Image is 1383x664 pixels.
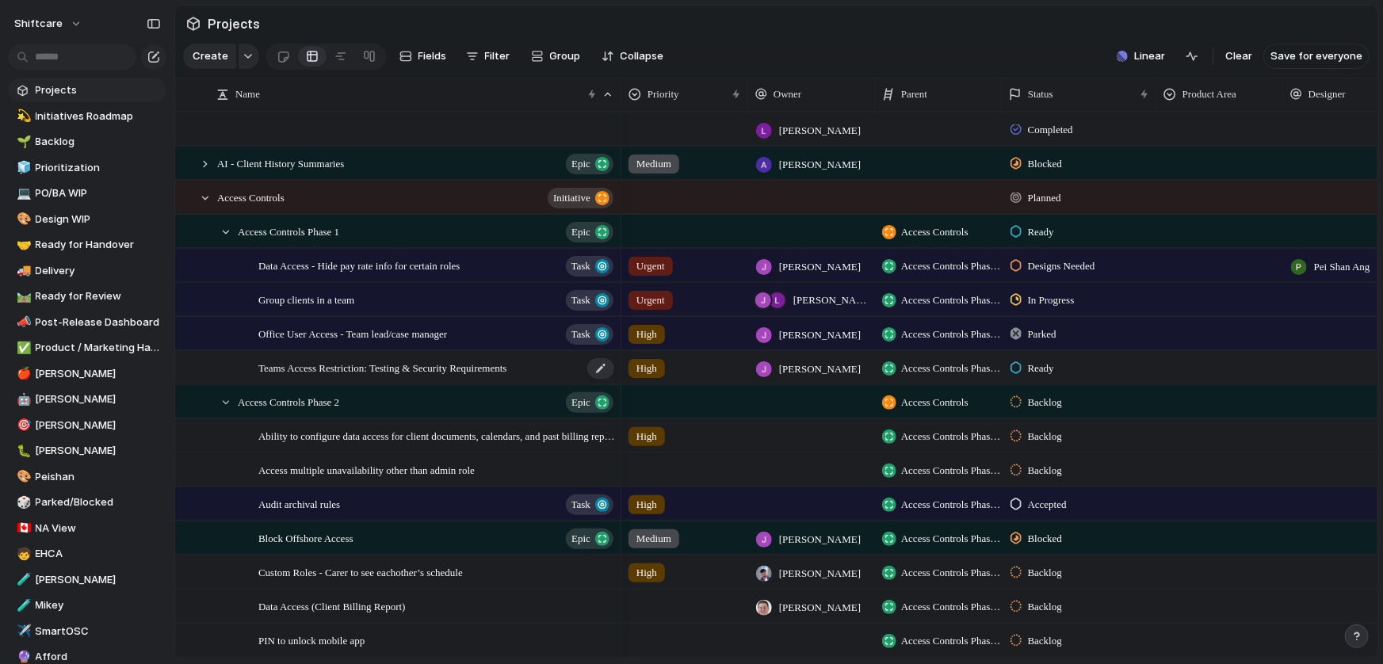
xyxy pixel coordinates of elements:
span: [PERSON_NAME] , [PERSON_NAME] [793,292,868,308]
span: [PERSON_NAME] [36,418,161,433]
span: Medium [636,156,671,172]
a: 🇨🇦NA View [8,517,166,540]
span: High [636,326,657,342]
span: Peishan [36,469,161,485]
span: [PERSON_NAME] [36,572,161,588]
button: Task [566,494,613,515]
span: Status [1028,86,1053,102]
span: Ready [1028,361,1054,376]
span: Task [571,289,590,311]
div: 🌱 [17,133,28,151]
span: Access Controls Phase 2 [901,633,1001,649]
div: 🎯[PERSON_NAME] [8,414,166,437]
span: initiative [553,187,590,209]
span: AI - Client History Summaries [217,154,344,172]
div: ✅Product / Marketing Handover [8,336,166,360]
span: [PERSON_NAME] [779,566,861,582]
span: Delivery [36,263,161,279]
span: Task [571,494,590,516]
span: Name [235,86,260,102]
span: Accepted [1028,497,1067,513]
button: 🧪 [14,597,30,613]
button: Create [183,44,236,69]
button: 📣 [14,315,30,330]
span: Blocked [1028,531,1062,547]
span: Task [571,323,590,345]
a: 🧪Mikey [8,593,166,617]
span: [PERSON_NAME] [779,157,861,173]
span: Backlog [1028,565,1062,581]
button: shiftcare [7,11,90,36]
span: [PERSON_NAME] [779,361,861,377]
div: 🧊 [17,158,28,177]
span: [PERSON_NAME] [779,327,861,343]
span: PO/BA WIP [36,185,161,201]
span: [PERSON_NAME] [36,366,161,382]
div: 🍎 [17,364,28,383]
div: 🤝 [17,236,28,254]
div: 🤖[PERSON_NAME] [8,387,166,411]
span: Access Controls Phase 2 [901,531,1001,547]
a: ✈️SmartOSC [8,620,166,643]
span: Backlog [36,134,161,150]
a: Projects [8,78,166,102]
div: 💻PO/BA WIP [8,181,166,205]
span: Backlog [1028,429,1062,445]
button: Epic [566,154,613,174]
div: 🐛 [17,442,28,460]
span: Priority [648,86,679,102]
button: ✈️ [14,624,30,639]
span: Urgent [636,292,665,308]
button: Filter [460,44,517,69]
a: 🎨Design WIP [8,208,166,231]
span: High [636,429,657,445]
a: 🌱Backlog [8,130,166,154]
span: EHCA [36,546,161,562]
button: 🤖 [14,391,30,407]
span: Access Controls Phase 2 [901,463,1001,479]
div: 🍎[PERSON_NAME] [8,362,166,386]
button: 🌱 [14,134,30,150]
button: 🧪 [14,572,30,588]
a: 🧊Prioritization [8,156,166,180]
span: Access Controls [901,395,968,410]
button: initiative [548,188,613,208]
span: Access Controls Phase 1 [238,222,339,240]
span: NA View [36,521,161,536]
span: Parked/Blocked [36,494,161,510]
div: 🎨 [17,210,28,228]
span: Task [571,255,590,277]
button: 🇨🇦 [14,521,30,536]
div: 🇨🇦 [17,519,28,537]
span: [PERSON_NAME] [779,123,861,139]
span: Create [193,48,228,64]
button: 💻 [14,185,30,201]
div: 📣Post-Release Dashboard [8,311,166,334]
button: 🍎 [14,366,30,382]
span: Prioritization [36,160,161,176]
span: Access Controls Phase 1 [901,258,1001,274]
div: 🚚 [17,261,28,280]
span: High [636,361,657,376]
button: Linear [1110,44,1171,68]
span: Ready for Review [36,288,161,304]
a: 🚚Delivery [8,259,166,283]
span: Access Controls [217,188,285,206]
button: Epic [566,222,613,242]
div: ✅ [17,339,28,357]
button: Fields [393,44,453,69]
span: Data Access (Client Billing Report) [258,597,406,615]
span: Design WIP [36,212,161,227]
span: Epic [571,221,590,243]
div: 💫Initiatives Roadmap [8,105,166,128]
button: 💫 [14,109,30,124]
button: 🎨 [14,212,30,227]
div: 🎲 [17,494,28,512]
a: 🐛[PERSON_NAME] [8,439,166,463]
span: [PERSON_NAME] [779,259,861,275]
span: Save for everyone [1270,48,1362,64]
